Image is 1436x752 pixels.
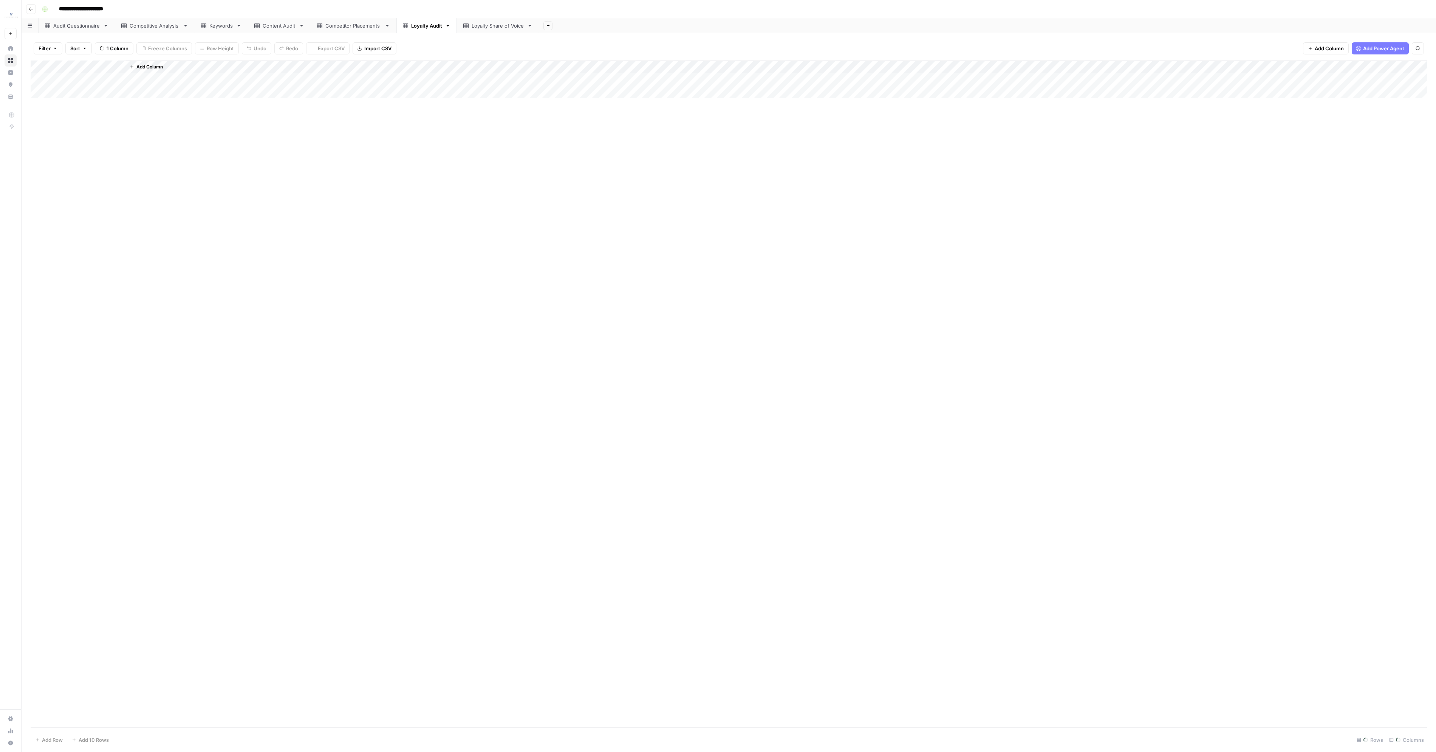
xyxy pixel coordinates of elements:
[396,18,457,33] a: Loyalty Audit
[411,22,442,29] div: Loyalty Audit
[42,736,63,744] span: Add Row
[353,42,396,54] button: Import CSV
[39,45,51,52] span: Filter
[209,22,233,29] div: Keywords
[274,42,303,54] button: Redo
[31,734,67,746] button: Add Row
[95,42,133,54] button: 1 Column
[5,9,18,22] img: PartnerCentric Sales Tools Logo
[70,45,80,52] span: Sort
[5,737,17,749] button: Help + Support
[5,67,17,79] a: Insights
[5,6,17,25] button: Workspace: PartnerCentric Sales Tools
[67,734,113,746] button: Add 10 Rows
[79,736,109,744] span: Add 10 Rows
[115,18,195,33] a: Competitive Analysis
[457,18,539,33] a: Loyalty Share of Voice
[311,18,396,33] a: Competitor Placements
[1354,734,1386,746] div: Rows
[286,45,298,52] span: Redo
[254,45,266,52] span: Undo
[195,18,248,33] a: Keywords
[39,18,115,33] a: Audit Questionnaire
[136,64,163,70] span: Add Column
[53,22,100,29] div: Audit Questionnaire
[207,45,234,52] span: Row Height
[5,42,17,54] a: Home
[195,42,239,54] button: Row Height
[136,42,192,54] button: Freeze Columns
[65,42,92,54] button: Sort
[364,45,391,52] span: Import CSV
[5,54,17,67] a: Browse
[325,22,382,29] div: Competitor Placements
[127,62,166,72] button: Add Column
[107,45,128,52] span: 1 Column
[5,79,17,91] a: Opportunities
[5,91,17,103] a: Your Data
[306,42,350,54] button: Export CSV
[148,45,187,52] span: Freeze Columns
[1386,734,1427,746] div: Columns
[5,713,17,725] a: Settings
[263,22,296,29] div: Content Audit
[242,42,271,54] button: Undo
[318,45,345,52] span: Export CSV
[1352,42,1409,54] button: Add Power Agent
[1303,42,1349,54] button: Add Column
[472,22,524,29] div: Loyalty Share of Voice
[130,22,180,29] div: Competitive Analysis
[1315,45,1344,52] span: Add Column
[248,18,311,33] a: Content Audit
[5,725,17,737] a: Usage
[1363,45,1404,52] span: Add Power Agent
[34,42,62,54] button: Filter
